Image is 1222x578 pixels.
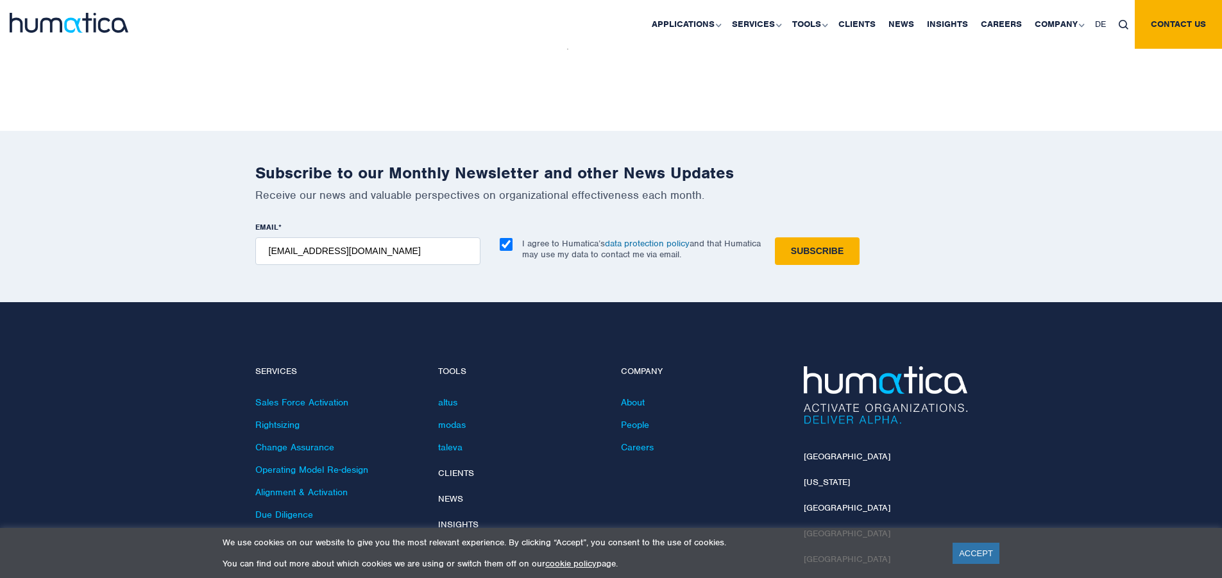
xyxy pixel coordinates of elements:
[1119,20,1128,30] img: search_icon
[522,238,761,260] p: I agree to Humatica’s and that Humatica may use my data to contact me via email.
[621,396,645,408] a: About
[255,188,967,202] p: Receive our news and valuable perspectives on organizational effectiveness each month.
[545,558,597,569] a: cookie policy
[621,419,649,430] a: People
[804,366,967,424] img: Humatica
[438,493,463,504] a: News
[804,502,890,513] a: [GEOGRAPHIC_DATA]
[605,238,690,249] a: data protection policy
[438,396,457,408] a: altus
[804,451,890,462] a: [GEOGRAPHIC_DATA]
[438,519,479,530] a: Insights
[255,486,348,498] a: Alignment & Activation
[255,419,300,430] a: Rightsizing
[10,13,128,33] img: logo
[1095,19,1106,30] span: DE
[255,366,419,377] h4: Services
[223,537,937,548] p: We use cookies on our website to give you the most relevant experience. By clicking “Accept”, you...
[621,366,785,377] h4: Company
[255,163,967,183] h2: Subscribe to our Monthly Newsletter and other News Updates
[621,441,654,453] a: Careers
[255,222,278,232] span: EMAIL
[438,468,474,479] a: Clients
[438,419,466,430] a: modas
[775,237,860,265] input: Subscribe
[255,441,334,453] a: Change Assurance
[500,238,513,251] input: I agree to Humatica’sdata protection policyand that Humatica may use my data to contact me via em...
[255,396,348,408] a: Sales Force Activation
[255,509,313,520] a: Due Diligence
[223,558,937,569] p: You can find out more about which cookies we are using or switch them off on our page.
[438,366,602,377] h4: Tools
[255,237,480,265] input: name@company.com
[953,543,999,564] a: ACCEPT
[804,477,850,488] a: [US_STATE]
[255,464,368,475] a: Operating Model Re-design
[438,441,462,453] a: taleva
